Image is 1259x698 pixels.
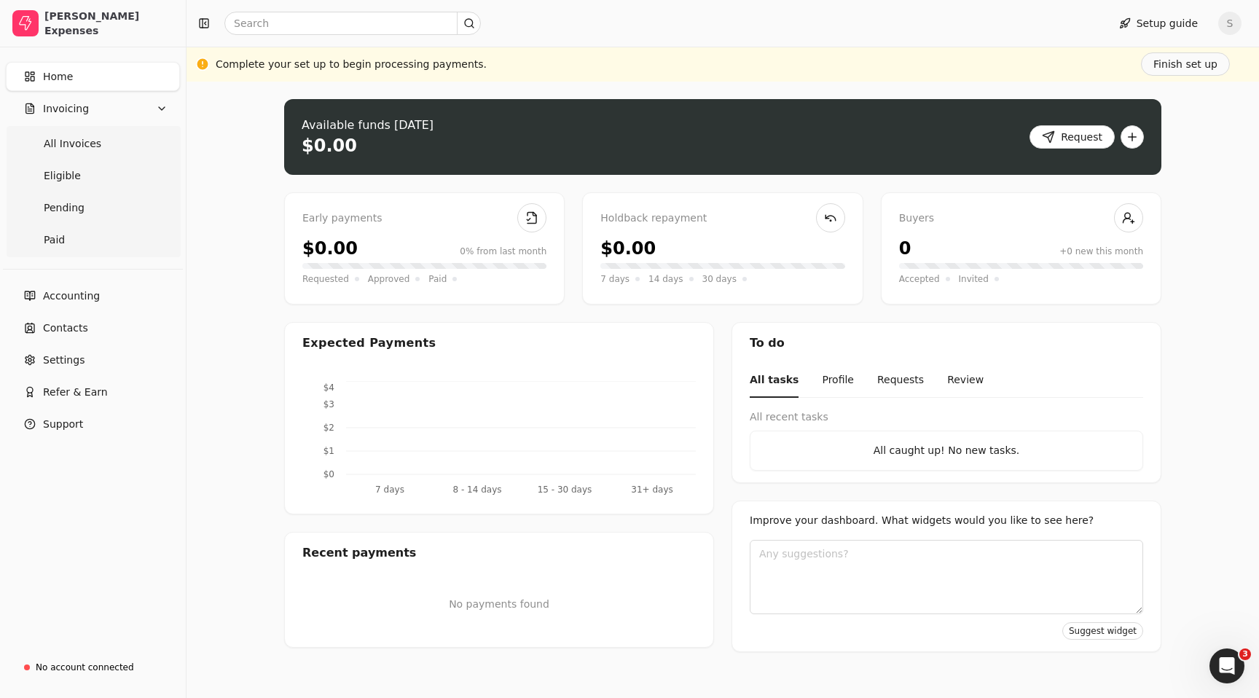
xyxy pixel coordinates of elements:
a: All Invoices [9,129,177,158]
span: Accepted [899,272,940,286]
input: Search [224,12,481,35]
span: 3 [1239,648,1251,660]
a: Accounting [6,281,180,310]
tspan: 15 - 30 days [538,485,592,495]
span: Refer & Earn [43,385,108,400]
span: Accounting [43,289,100,304]
tspan: $4 [323,383,334,393]
span: 14 days [648,272,683,286]
p: No payments found [302,597,696,612]
span: Settings [43,353,85,368]
span: Pending [44,200,85,216]
div: $0.00 [302,235,358,262]
tspan: $0 [323,469,334,479]
div: To do [732,323,1161,364]
span: Eligible [44,168,81,184]
div: Improve your dashboard. What widgets would you like to see here? [750,513,1143,528]
div: Buyers [899,211,1143,227]
button: Review [947,364,984,398]
div: Expected Payments [302,334,436,352]
span: All Invoices [44,136,101,152]
div: Early payments [302,211,546,227]
button: Finish set up [1141,52,1230,76]
tspan: 8 - 14 days [452,485,501,495]
a: Contacts [6,313,180,342]
div: 0% from last month [460,245,546,258]
button: Refer & Earn [6,377,180,407]
span: 30 days [702,272,737,286]
div: All recent tasks [750,409,1143,425]
button: Requests [877,364,924,398]
div: Available funds [DATE] [302,117,434,134]
button: Suggest widget [1062,622,1143,640]
span: Home [43,69,73,85]
button: Invoicing [6,94,180,123]
button: S [1218,12,1242,35]
tspan: $3 [323,399,334,409]
span: Contacts [43,321,88,336]
button: All tasks [750,364,799,398]
span: Paid [428,272,447,286]
a: Eligible [9,161,177,190]
span: 7 days [600,272,629,286]
div: $0.00 [600,235,656,262]
div: Complete your set up to begin processing payments. [216,57,487,72]
a: Pending [9,193,177,222]
span: Invited [959,272,989,286]
span: Paid [44,232,65,248]
span: Support [43,417,83,432]
a: Settings [6,345,180,375]
tspan: 7 days [375,485,404,495]
span: Requested [302,272,349,286]
button: Request [1029,125,1115,149]
iframe: Intercom live chat [1209,648,1244,683]
div: +0 new this month [1059,245,1143,258]
button: Support [6,409,180,439]
tspan: $2 [323,423,334,433]
tspan: 31+ days [631,485,672,495]
button: Setup guide [1107,12,1209,35]
span: Invoicing [43,101,89,117]
a: Paid [9,225,177,254]
span: Approved [368,272,410,286]
div: All caught up! No new tasks. [762,443,1131,458]
a: Home [6,62,180,91]
div: $0.00 [302,134,357,157]
div: [PERSON_NAME] Expenses [44,9,173,38]
tspan: $1 [323,446,334,456]
div: No account connected [36,661,134,674]
button: Profile [822,364,854,398]
div: 0 [899,235,911,262]
div: Recent payments [285,533,713,573]
div: Holdback repayment [600,211,844,227]
a: No account connected [6,654,180,681]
